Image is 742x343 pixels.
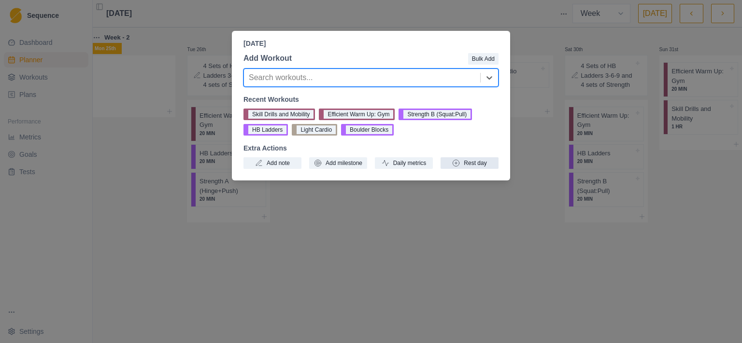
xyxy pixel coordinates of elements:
[399,109,472,120] button: Strength B (Squat:Pull)
[243,95,499,105] p: Recent Workouts
[243,157,301,169] button: Add note
[468,53,499,65] button: Bulk Add
[243,124,288,136] button: HB Ladders
[243,109,315,120] button: Skill Drills and Mobility
[243,39,499,49] p: [DATE]
[309,157,367,169] button: Add milestone
[341,124,394,136] button: Boulder Blocks
[375,157,433,169] button: Daily metrics
[292,124,337,136] button: Light Cardio
[243,143,499,153] p: Extra Actions
[319,109,395,120] button: Efficient Warm Up: Gym
[441,157,499,169] button: Rest day
[243,53,292,64] p: Add Workout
